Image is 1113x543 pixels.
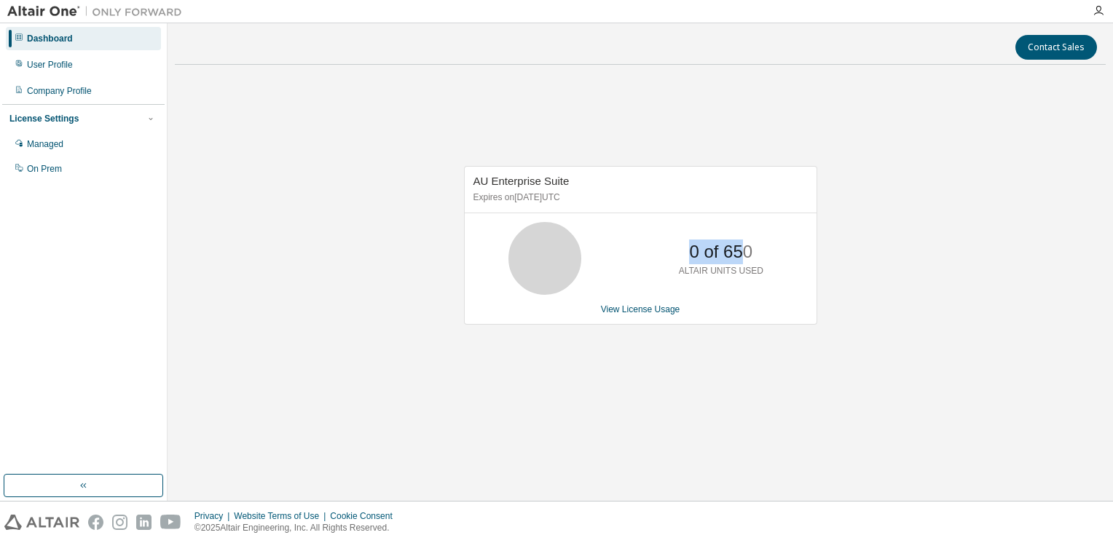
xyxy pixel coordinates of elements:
[4,515,79,530] img: altair_logo.svg
[136,515,152,530] img: linkedin.svg
[473,175,570,187] span: AU Enterprise Suite
[194,510,234,522] div: Privacy
[7,4,189,19] img: Altair One
[679,265,763,277] p: ALTAIR UNITS USED
[9,113,79,124] div: License Settings
[601,304,680,314] a: View License Usage
[88,515,103,530] img: facebook.svg
[473,191,804,204] p: Expires on [DATE] UTC
[27,138,63,150] div: Managed
[27,59,73,71] div: User Profile
[689,239,752,264] p: 0 of 650
[1015,35,1097,60] button: Contact Sales
[194,522,401,534] p: © 2025 Altair Engineering, Inc. All Rights Reserved.
[27,85,92,97] div: Company Profile
[27,33,73,44] div: Dashboard
[27,163,62,175] div: On Prem
[112,515,127,530] img: instagram.svg
[160,515,181,530] img: youtube.svg
[330,510,401,522] div: Cookie Consent
[234,510,330,522] div: Website Terms of Use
